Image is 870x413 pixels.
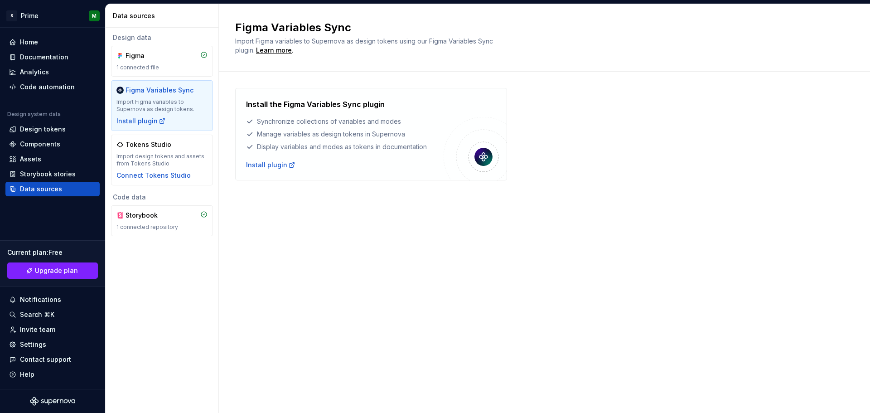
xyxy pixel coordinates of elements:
div: Current plan : Free [7,248,98,257]
div: Prime [21,11,39,20]
div: 1 connected file [116,64,208,71]
a: Analytics [5,65,100,79]
a: Components [5,137,100,151]
div: Documentation [20,53,68,62]
a: Design tokens [5,122,100,136]
svg: Supernova Logo [30,397,75,406]
div: Invite team [20,325,55,334]
button: Search ⌘K [5,307,100,322]
a: Settings [5,337,100,352]
div: Display variables and modes as tokens in documentation [246,142,444,151]
a: Invite team [5,322,100,337]
a: Documentation [5,50,100,64]
a: Figma Variables SyncImport Figma variables to Supernova as design tokens.Install plugin [111,80,213,131]
div: Storybook stories [20,170,76,179]
div: Settings [20,340,46,349]
div: Help [20,370,34,379]
span: Import Figma variables to Supernova as design tokens using our Figma Variables Sync plugin. [235,37,495,54]
a: Tokens StudioImport design tokens and assets from Tokens StudioConnect Tokens Studio [111,135,213,185]
div: Code data [111,193,213,202]
a: Home [5,35,100,49]
a: Storybook1 connected repository [111,205,213,236]
div: Import design tokens and assets from Tokens Studio [116,153,208,167]
div: Assets [20,155,41,164]
a: Code automation [5,80,100,94]
div: Tokens Studio [126,140,171,149]
button: Help [5,367,100,382]
div: Analytics [20,68,49,77]
div: Search ⌘K [20,310,54,319]
div: Synchronize collections of variables and modes [246,117,444,126]
div: S [6,10,17,21]
div: Notifications [20,295,61,304]
a: Data sources [5,182,100,196]
button: SPrimeM [2,6,103,25]
div: Contact support [20,355,71,364]
button: Install plugin [116,117,166,126]
h4: Install the Figma Variables Sync plugin [246,99,385,110]
button: Connect Tokens Studio [116,171,191,180]
div: Storybook [126,211,169,220]
div: Figma Variables Sync [126,86,193,95]
div: Data sources [113,11,215,20]
div: Design tokens [20,125,66,134]
a: Upgrade plan [7,262,98,279]
div: Components [20,140,60,149]
div: Design data [111,33,213,42]
a: Learn more [256,46,292,55]
span: Upgrade plan [35,266,78,275]
div: Manage variables as design tokens in Supernova [246,130,444,139]
div: Code automation [20,83,75,92]
div: M [92,12,97,19]
div: Home [20,38,38,47]
div: Data sources [20,185,62,194]
div: Figma [126,51,169,60]
span: . [255,47,293,54]
a: Install plugin [246,160,295,170]
a: Storybook stories [5,167,100,181]
div: Import Figma variables to Supernova as design tokens. [116,98,208,113]
button: Notifications [5,292,100,307]
button: Contact support [5,352,100,367]
a: Assets [5,152,100,166]
h2: Figma Variables Sync [235,20,843,35]
a: Figma1 connected file [111,46,213,77]
div: 1 connected repository [116,224,208,231]
div: Design system data [7,111,61,118]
